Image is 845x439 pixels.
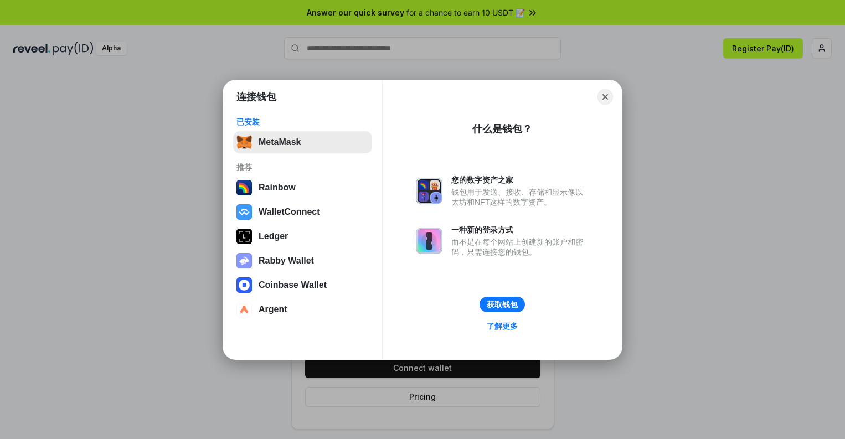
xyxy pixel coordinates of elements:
img: svg+xml,%3Csvg%20width%3D%2228%22%20height%3D%2228%22%20viewBox%3D%220%200%2028%2028%22%20fill%3D... [236,277,252,293]
button: Ledger [233,225,372,247]
button: WalletConnect [233,201,372,223]
button: Coinbase Wallet [233,274,372,296]
div: WalletConnect [259,207,320,217]
div: Ledger [259,231,288,241]
div: 获取钱包 [487,299,518,309]
div: Rainbow [259,183,296,193]
div: 了解更多 [487,321,518,331]
h1: 连接钱包 [236,90,276,104]
button: MetaMask [233,131,372,153]
div: Argent [259,304,287,314]
img: svg+xml,%3Csvg%20width%3D%22120%22%20height%3D%22120%22%20viewBox%3D%220%200%20120%20120%22%20fil... [236,180,252,195]
button: 获取钱包 [480,297,525,312]
img: svg+xml,%3Csvg%20width%3D%2228%22%20height%3D%2228%22%20viewBox%3D%220%200%2028%2028%22%20fill%3D... [236,204,252,220]
div: Coinbase Wallet [259,280,327,290]
button: Argent [233,298,372,321]
button: Rabby Wallet [233,250,372,272]
div: Rabby Wallet [259,256,314,266]
div: 什么是钱包？ [472,122,532,136]
img: svg+xml,%3Csvg%20fill%3D%22none%22%20height%3D%2233%22%20viewBox%3D%220%200%2035%2033%22%20width%... [236,135,252,150]
a: 了解更多 [480,319,524,333]
img: svg+xml,%3Csvg%20xmlns%3D%22http%3A%2F%2Fwww.w3.org%2F2000%2Fsvg%22%20fill%3D%22none%22%20viewBox... [416,178,442,204]
img: svg+xml,%3Csvg%20xmlns%3D%22http%3A%2F%2Fwww.w3.org%2F2000%2Fsvg%22%20width%3D%2228%22%20height%3... [236,229,252,244]
img: svg+xml,%3Csvg%20width%3D%2228%22%20height%3D%2228%22%20viewBox%3D%220%200%2028%2028%22%20fill%3D... [236,302,252,317]
img: svg+xml,%3Csvg%20xmlns%3D%22http%3A%2F%2Fwww.w3.org%2F2000%2Fsvg%22%20fill%3D%22none%22%20viewBox... [416,228,442,254]
div: 钱包用于发送、接收、存储和显示像以太坊和NFT这样的数字资产。 [451,187,589,207]
div: 而不是在每个网站上创建新的账户和密码，只需连接您的钱包。 [451,237,589,257]
div: 一种新的登录方式 [451,225,589,235]
img: svg+xml,%3Csvg%20xmlns%3D%22http%3A%2F%2Fwww.w3.org%2F2000%2Fsvg%22%20fill%3D%22none%22%20viewBox... [236,253,252,268]
div: MetaMask [259,137,301,147]
div: 已安装 [236,117,369,127]
div: 推荐 [236,162,369,172]
div: 您的数字资产之家 [451,175,589,185]
button: Close [597,89,613,105]
button: Rainbow [233,177,372,199]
